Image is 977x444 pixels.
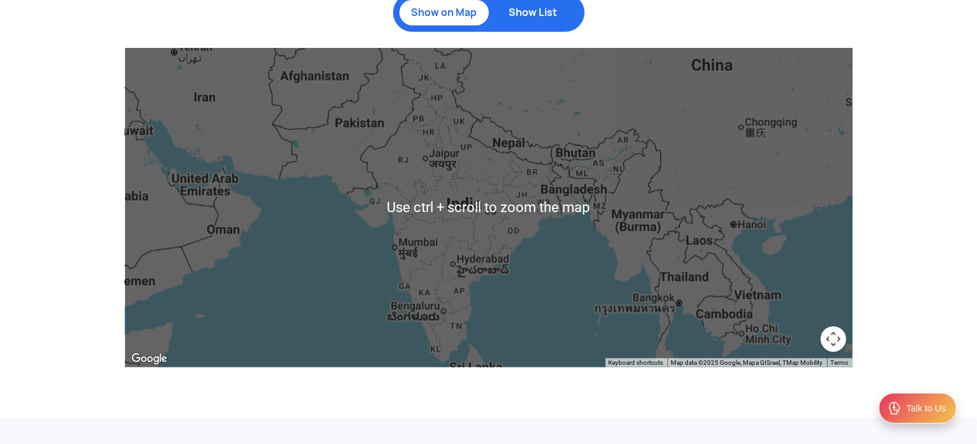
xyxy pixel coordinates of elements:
img: ic_Support.svg [887,401,902,416]
p: Show List [495,6,572,19]
button: Keyboard shortcuts [609,358,664,367]
span: Map data ©2025 Google, Mapa GISrael, TMap Mobility [671,359,823,366]
div: Talk to Us [907,402,946,415]
img: Google [128,351,170,367]
a: Terms [831,359,849,366]
p: Show on Map [406,6,482,19]
button: Map camera controls [821,326,846,352]
a: Open this area in Google Maps (opens a new window) [128,351,170,367]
